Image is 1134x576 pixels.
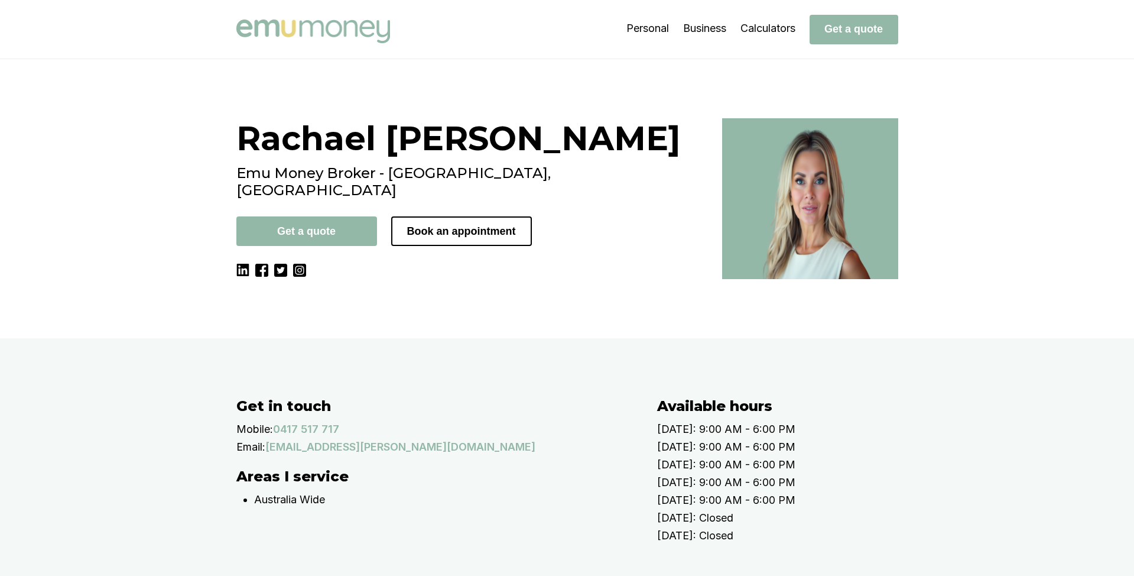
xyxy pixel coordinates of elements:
[810,15,898,44] button: Get a quote
[236,164,708,199] h2: Emu Money Broker - [GEOGRAPHIC_DATA], [GEOGRAPHIC_DATA]
[391,216,532,246] button: Book an appointment
[293,264,306,277] img: Instagram
[255,264,268,277] img: Facebook
[236,420,273,438] p: Mobile:
[657,527,922,545] p: [DATE]: Closed
[274,264,287,277] img: Twitter
[236,20,390,43] img: Emu Money logo
[254,491,633,509] p: Australia Wide
[273,420,339,438] a: 0417 517 717
[236,438,265,456] p: Email:
[657,397,922,415] h2: Available hours
[236,397,633,415] h2: Get in touch
[236,264,249,277] img: LinkedIn
[236,216,377,246] button: Get a quote
[657,474,922,491] p: [DATE]: 9:00 AM - 6:00 PM
[236,118,708,158] h1: Rachael [PERSON_NAME]
[810,22,898,35] a: Get a quote
[722,118,898,279] img: Best broker in Brisbane, QLD - Rachael Connors
[657,456,922,474] p: [DATE]: 9:00 AM - 6:00 PM
[657,509,922,527] p: [DATE]: Closed
[657,420,922,438] p: [DATE]: 9:00 AM - 6:00 PM
[265,438,535,456] a: [EMAIL_ADDRESS][PERSON_NAME][DOMAIN_NAME]
[236,468,633,485] h2: Areas I service
[657,438,922,456] p: [DATE]: 9:00 AM - 6:00 PM
[657,491,922,509] p: [DATE]: 9:00 AM - 6:00 PM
